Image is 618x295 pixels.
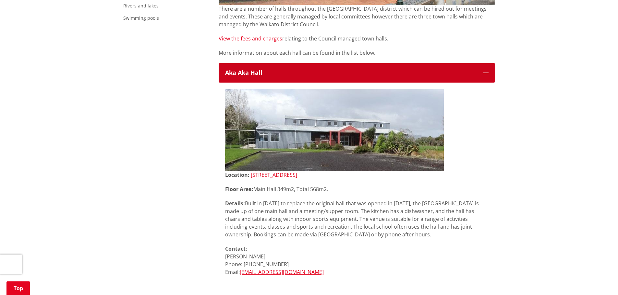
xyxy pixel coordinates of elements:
[251,171,297,178] a: [STREET_ADDRESS]
[225,70,477,76] h3: Aka Aka Hall
[219,35,282,42] a: View the fees and charges
[588,268,612,291] iframe: Messenger Launcher
[225,185,489,193] p: Main Hall 349m2, Total 568m2.
[225,171,249,178] strong: Location:
[225,200,245,207] strong: Details:
[225,245,247,252] strong: Contact:
[6,281,30,295] a: Top
[225,199,489,238] p: Built in [DATE] to replace the original hall that was opened in [DATE], the [GEOGRAPHIC_DATA] is ...
[123,3,159,9] a: Rivers and lakes
[225,245,489,276] p: [PERSON_NAME] Phone: [PHONE_NUMBER] Email:
[219,35,495,42] p: relating to the Council managed town halls.
[219,49,495,57] p: More information about each hall can be found in the list below.
[225,186,253,193] strong: Floor Area:
[219,63,495,83] button: Aka Aka Hall
[240,268,324,276] a: [EMAIL_ADDRESS][DOMAIN_NAME]
[123,15,159,21] a: Swimming pools
[219,5,495,28] p: There are a number of halls throughout the [GEOGRAPHIC_DATA] district which can be hired out for ...
[225,89,444,171] img: Aka-Aka-hall-cropped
